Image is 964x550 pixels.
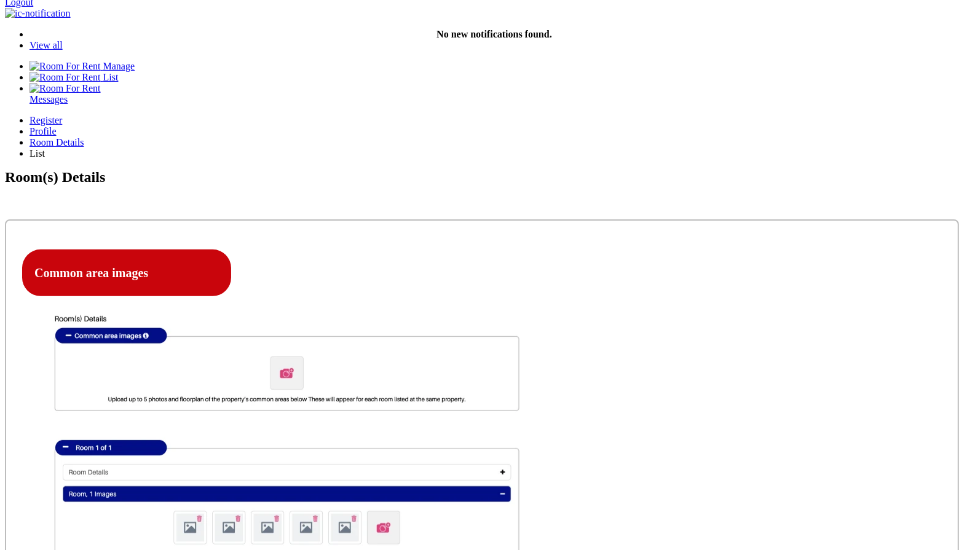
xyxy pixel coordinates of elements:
[30,115,959,126] a: Register
[30,83,101,94] img: Room For Rent
[30,40,63,50] a: View all
[30,137,959,148] a: Room Details
[103,61,135,71] span: Manage
[30,126,57,136] span: Profile
[437,29,552,39] strong: No new notifications found.
[103,72,119,82] span: List
[5,8,71,19] img: ic-notification
[5,169,959,207] h2: Room(s) Details
[30,61,135,71] a: Manage
[30,148,45,159] span: List
[34,266,219,280] h4: Common area images
[30,126,959,137] a: Profile
[30,115,62,125] span: Register
[30,83,959,104] a: Room For Rent Messages
[30,61,101,72] img: Room For Rent
[30,72,118,82] a: List
[30,94,68,104] span: Messages
[30,137,84,147] span: Room Details
[30,72,101,83] img: Room For Rent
